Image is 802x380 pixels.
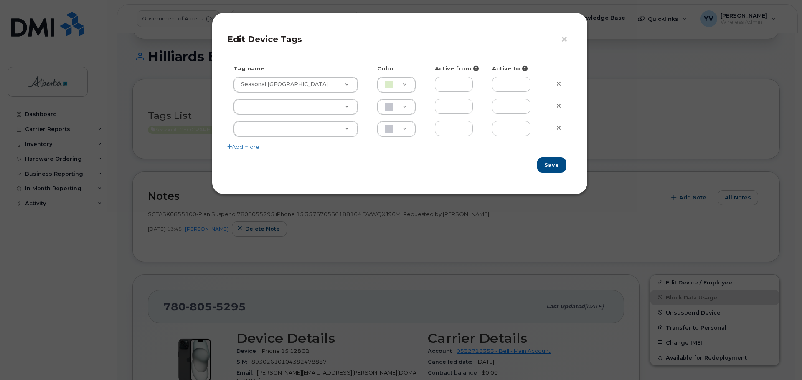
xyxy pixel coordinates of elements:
[537,157,566,173] button: Save
[561,33,572,46] button: ×
[227,143,259,150] a: Add more
[227,34,572,44] h4: Edit Device Tags
[429,65,486,73] div: Active from
[236,81,328,88] span: Seasonal [GEOGRAPHIC_DATA]
[371,65,429,73] div: Color
[486,65,543,73] div: Active to
[473,66,479,71] i: Fill in to restrict tag activity to this date
[227,65,371,73] div: Tag name
[522,66,528,71] i: Fill in to restrict tag activity to this date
